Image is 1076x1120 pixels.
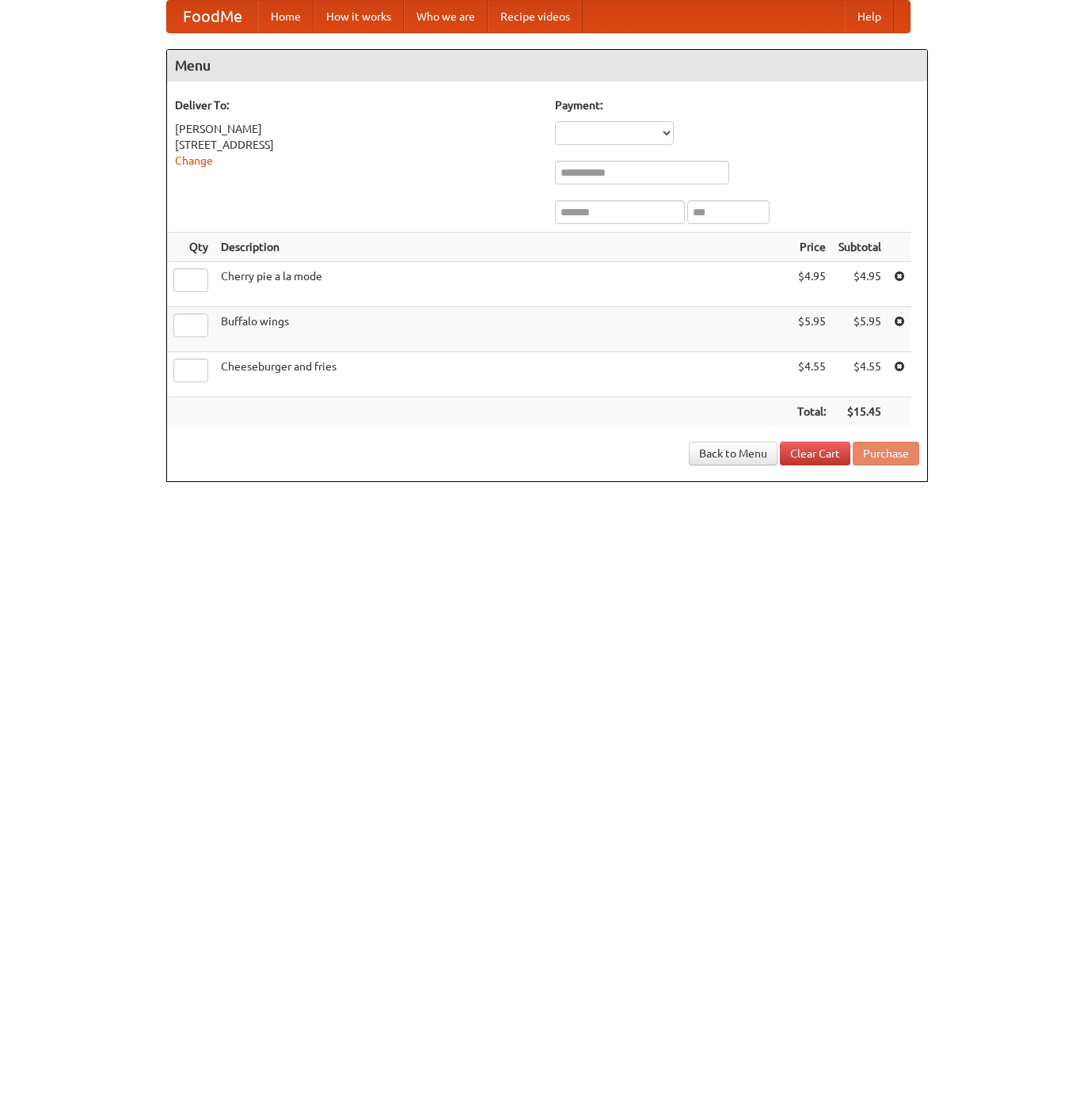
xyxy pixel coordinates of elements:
td: $5.95 [791,307,832,352]
a: How it works [314,1,404,32]
a: Help [845,1,894,32]
th: $15.45 [832,397,888,427]
th: Subtotal [832,233,888,262]
td: $4.95 [791,262,832,307]
a: Home [258,1,314,32]
a: Recipe videos [488,1,583,32]
h5: Deliver To: [175,97,539,113]
h5: Payment: [555,97,919,113]
a: Change [175,154,213,167]
div: [PERSON_NAME] [175,121,539,137]
button: Purchase [853,442,919,465]
th: Qty [167,233,215,262]
td: Cherry pie a la mode [215,262,791,307]
td: $4.95 [832,262,888,307]
h4: Menu [167,50,927,82]
td: Buffalo wings [215,307,791,352]
td: $4.55 [832,352,888,397]
td: $4.55 [791,352,832,397]
th: Price [791,233,832,262]
a: Back to Menu [689,442,778,465]
a: FoodMe [167,1,258,32]
th: Description [215,233,791,262]
td: $5.95 [832,307,888,352]
th: Total: [791,397,832,427]
a: Who we are [404,1,488,32]
a: Clear Cart [780,442,850,465]
td: Cheeseburger and fries [215,352,791,397]
div: [STREET_ADDRESS] [175,137,539,153]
